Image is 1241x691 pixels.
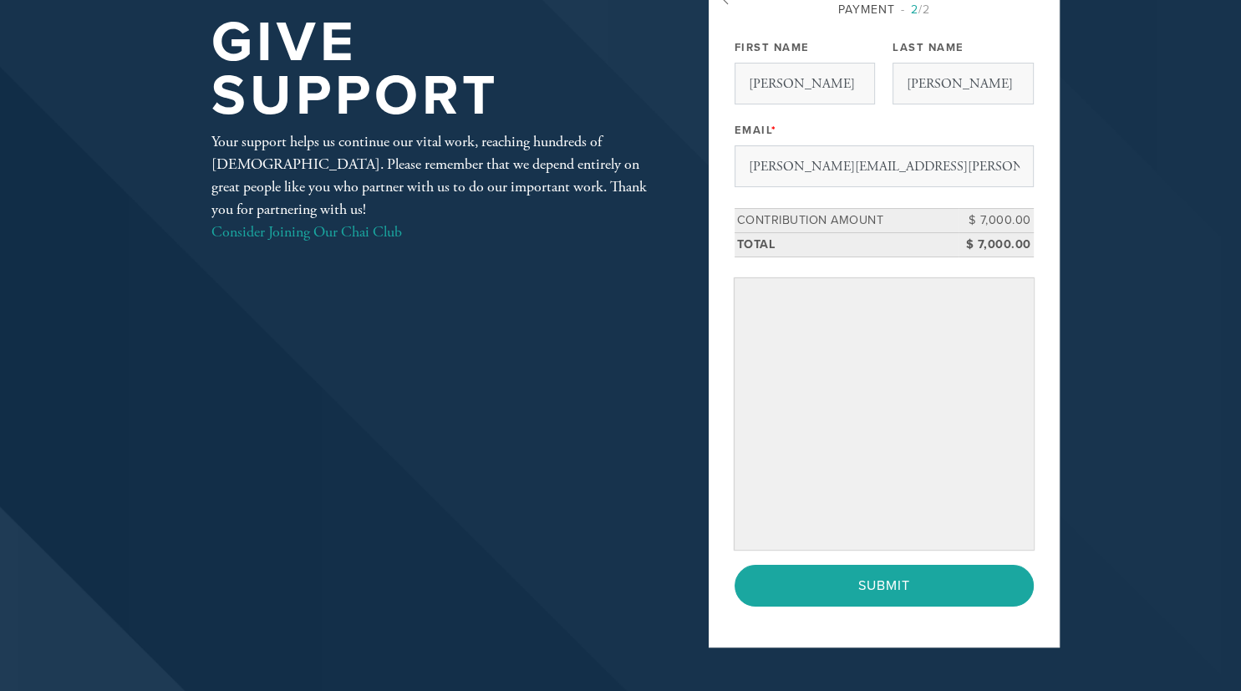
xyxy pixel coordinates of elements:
a: Consider Joining Our Chai Club [211,222,402,241]
h1: Give Support [211,16,654,124]
td: Contribution Amount [735,209,959,233]
div: Payment [735,1,1034,18]
span: /2 [901,3,930,17]
td: Total [735,232,959,257]
div: Your support helps us continue our vital work, reaching hundreds of [DEMOGRAPHIC_DATA]. Please re... [211,130,654,243]
iframe: Secure payment input frame [738,282,1030,546]
input: Submit [735,565,1034,607]
label: Email [735,123,777,138]
td: $ 7,000.00 [959,232,1034,257]
label: Last Name [893,40,964,55]
label: First Name [735,40,810,55]
td: $ 7,000.00 [959,209,1034,233]
span: 2 [911,3,918,17]
span: This field is required. [771,124,777,137]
